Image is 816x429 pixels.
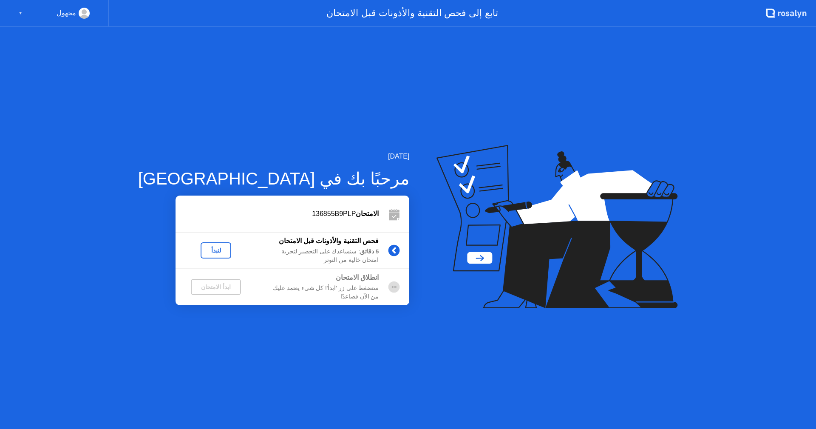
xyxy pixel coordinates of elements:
[57,8,76,19] div: مجهول
[201,242,231,259] button: لنبدأ
[194,284,238,290] div: ابدأ الامتحان
[360,248,379,255] b: 5 دقائق
[279,237,379,244] b: فحص التقنية والأذونات قبل الامتحان
[191,279,241,295] button: ابدأ الامتحان
[138,166,410,191] div: مرحبًا بك في [GEOGRAPHIC_DATA]
[176,209,379,219] div: 136855B9PLP
[138,151,410,162] div: [DATE]
[204,247,228,254] div: لنبدأ
[18,8,23,19] div: ▼
[256,247,379,265] div: : سنساعدك على التحضير لتجربة امتحان خالية من التوتر
[356,210,379,217] b: الامتحان
[336,274,379,281] b: انطلاق الامتحان
[256,284,379,301] div: ستضغط على زر 'ابدأ'! كل شيء يعتمد عليك من الآن فصاعدًا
